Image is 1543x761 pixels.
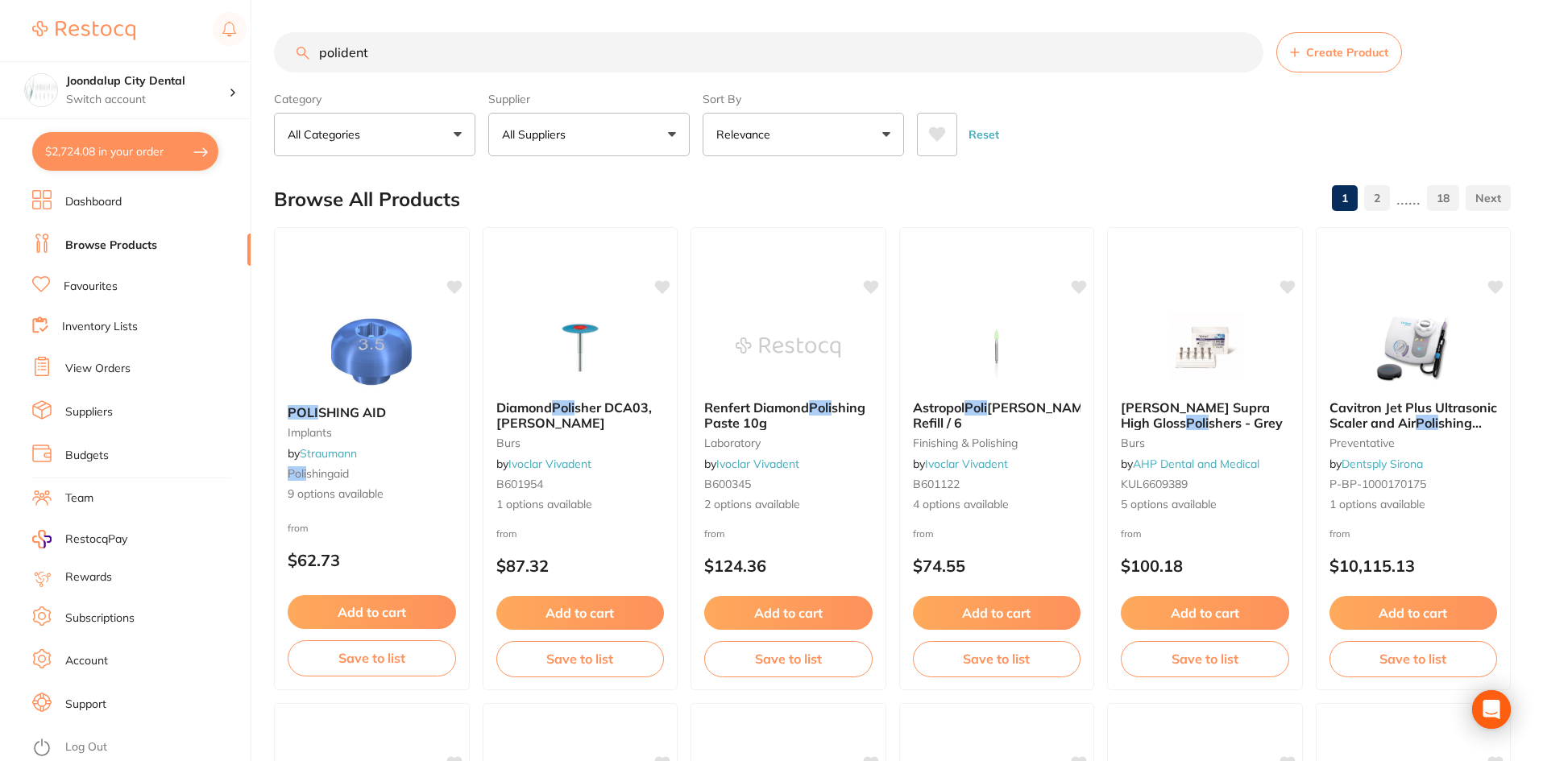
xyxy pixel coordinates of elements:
p: $10,115.13 [1329,556,1498,575]
em: Poli [552,399,574,416]
img: Astropol Polisher Green Refill / 6 [944,307,1049,387]
span: SHING AID [318,404,386,420]
span: sher DCA03, [PERSON_NAME] [496,399,652,430]
button: Add to cart [496,596,665,630]
span: from [704,527,725,540]
b: Cavitron Jet Plus Ultrasonic Scaler and Air Polishing Prophylaxis System with Tap-On Technology [1329,400,1498,430]
span: 9 options available [288,486,456,503]
a: View Orders [65,361,131,377]
button: Save to list [1329,641,1498,676]
p: $74.55 [913,556,1081,575]
a: RestocqPay [32,530,127,548]
button: Add to cart [704,596,873,630]
span: [PERSON_NAME] Supra High Gloss [1121,399,1270,430]
h2: Browse All Products [274,188,460,211]
label: Sort By [703,92,904,106]
span: from [288,522,309,534]
span: P-BP-1000170175 [1329,477,1426,491]
em: Poli [1186,415,1209,431]
span: B601122 [913,477,960,491]
button: All Categories [274,113,475,156]
small: preventative [1329,436,1498,449]
span: by [913,457,1008,471]
span: Astropol [913,399,964,416]
span: shing Paste 10g [704,399,865,430]
p: $87.32 [496,556,665,575]
p: $124.36 [704,556,873,575]
a: Straumann [300,446,357,461]
a: Support [65,697,106,713]
a: 2 [1364,182,1390,214]
button: Add to cart [1121,596,1289,630]
span: Cavitron Jet Plus Ultrasonic Scaler and Air [1329,399,1497,430]
span: from [1121,527,1142,540]
a: Restocq Logo [32,12,135,49]
button: $2,724.08 in your order [32,132,218,171]
span: by [1329,457,1423,471]
p: All Suppliers [502,126,572,143]
a: Account [65,653,108,669]
span: shers - Grey [1209,415,1283,431]
img: Cavitron Jet Plus Ultrasonic Scaler and Air Polishing Prophylaxis System with Tap-On Technology [1361,307,1466,387]
b: POLISHING AID [288,405,456,420]
span: by [288,446,357,461]
img: POLISHING AID [319,312,424,392]
a: Dashboard [65,194,122,210]
p: ...... [1396,189,1421,208]
a: AHP Dental and Medical [1133,457,1259,471]
a: Inventory Lists [62,319,138,335]
label: Category [274,92,475,106]
span: by [1121,457,1259,471]
button: Add to cart [288,595,456,629]
button: Save to list [704,641,873,676]
a: Browse Products [65,238,157,254]
span: from [913,527,934,540]
a: Log Out [65,739,107,755]
button: Reset [964,113,1004,156]
span: from [496,527,517,540]
a: Favourites [64,279,118,295]
a: 18 [1427,182,1459,214]
em: POLI [288,404,318,420]
p: Relevance [716,126,777,143]
b: Renfert Diamond Polishing Paste 10g [704,400,873,430]
span: from [1329,527,1350,540]
img: Kulzer Venus Supra High Gloss Polishers - Grey [1152,307,1257,387]
span: B600345 [704,477,751,491]
button: Log Out [32,735,246,761]
em: poli [288,466,306,481]
a: Ivoclar Vivadent [925,457,1008,471]
em: Poli [809,399,832,416]
a: Ivoclar Vivadent [716,457,799,471]
p: $62.73 [288,551,456,569]
span: 4 options available [913,497,1081,513]
span: KUL6609389 [1121,477,1188,491]
img: Joondalup City Dental [25,74,57,106]
a: Budgets [65,448,109,464]
button: Create Product [1276,32,1402,72]
small: burs [1121,436,1289,449]
b: Diamond Polisher DCA03, Meisinger [496,400,665,430]
img: RestocqPay [32,530,52,548]
span: B601954 [496,477,543,491]
div: Open Intercom Messenger [1472,690,1511,729]
img: Renfert Diamond Polishing Paste 10g [736,307,840,387]
b: Astropol Polisher Green Refill / 6 [913,400,1081,430]
span: Diamond [496,399,552,416]
small: burs [496,436,665,449]
span: 5 options available [1121,497,1289,513]
a: 1 [1332,182,1358,214]
b: Kulzer Venus Supra High Gloss Polishers - Grey [1121,400,1289,430]
span: 1 options available [496,497,665,513]
a: Subscriptions [65,610,135,627]
span: by [704,457,799,471]
p: Switch account [66,92,229,108]
small: finishing & polishing [913,436,1081,449]
em: Poli [1416,415,1438,431]
span: 1 options available [1329,497,1498,513]
a: Ivoclar Vivadent [508,457,591,471]
a: Dentsply Sirona [1342,457,1423,471]
h4: Joondalup City Dental [66,73,229,89]
p: $100.18 [1121,556,1289,575]
button: Save to list [496,641,665,676]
